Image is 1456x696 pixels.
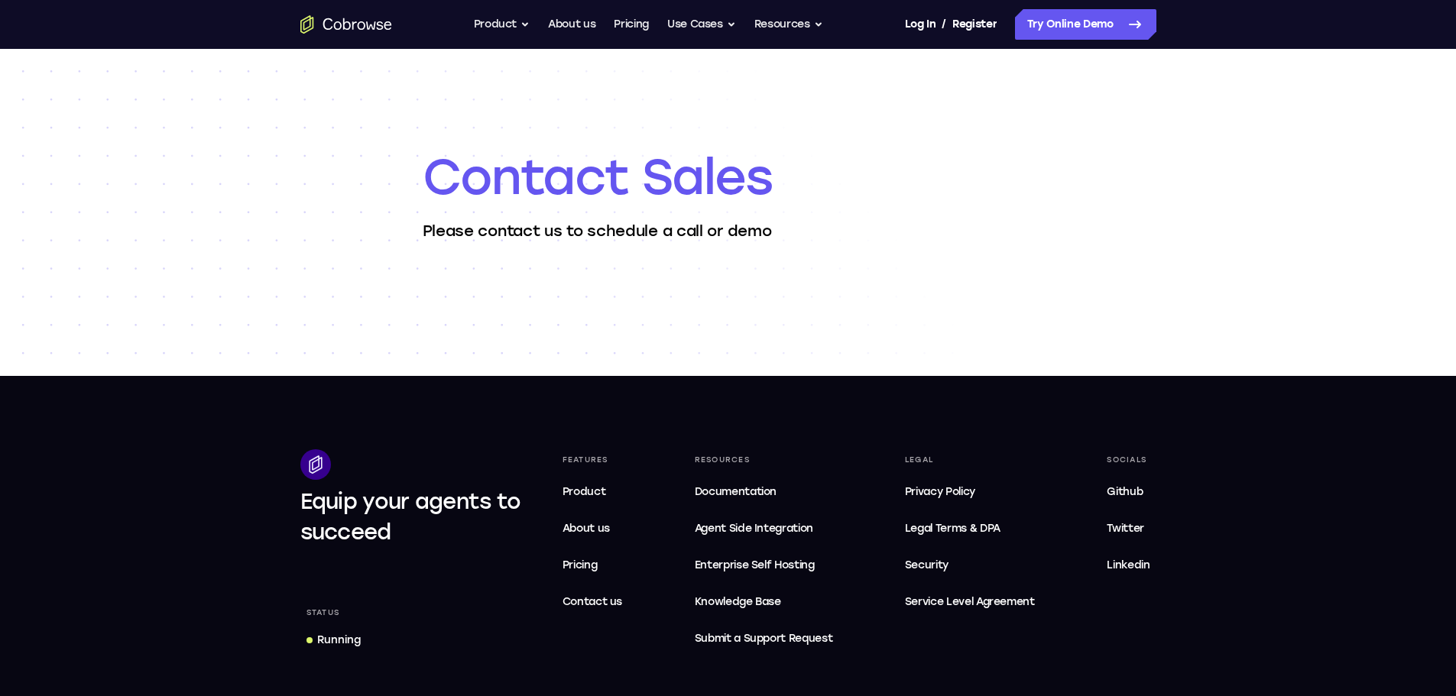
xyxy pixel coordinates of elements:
button: Product [474,9,530,40]
a: Privacy Policy [899,477,1041,507]
span: Equip your agents to succeed [300,488,521,545]
a: Submit a Support Request [689,623,839,654]
span: About us [563,522,610,535]
a: Pricing [614,9,649,40]
a: Try Online Demo [1015,9,1156,40]
a: Go to the home page [300,15,392,34]
span: / [942,15,946,34]
a: Github [1101,477,1156,507]
span: Linkedin [1107,558,1150,571]
a: Knowledge Base [689,587,839,617]
a: About us [556,513,629,544]
span: Contact us [563,595,623,608]
div: Resources [689,449,839,471]
span: Documentation [695,485,777,498]
span: Service Level Agreement [905,593,1035,611]
div: Status [300,602,346,623]
a: Agent Side Integration [689,513,839,544]
span: Security [905,558,949,571]
a: Pricing [556,550,629,581]
a: Register [952,9,997,40]
a: Enterprise Self Hosting [689,550,839,581]
a: Documentation [689,477,839,507]
span: Privacy Policy [905,485,975,498]
a: About us [548,9,595,40]
button: Use Cases [667,9,736,40]
a: Linkedin [1101,550,1156,581]
span: Github [1107,485,1143,498]
a: Twitter [1101,513,1156,544]
a: Contact us [556,587,629,617]
span: Knowledge Base [695,595,781,608]
span: Product [563,485,606,498]
div: Running [317,633,361,648]
h1: Contact Sales [423,147,1034,208]
span: Agent Side Integration [695,520,833,538]
button: Resources [754,9,823,40]
div: Features [556,449,629,471]
span: Enterprise Self Hosting [695,556,833,575]
span: Pricing [563,558,598,571]
span: Twitter [1107,522,1144,535]
div: Socials [1101,449,1156,471]
a: Security [899,550,1041,581]
a: Running [300,626,367,654]
div: Legal [899,449,1041,471]
a: Log In [905,9,936,40]
a: Product [556,477,629,507]
span: Submit a Support Request [695,630,833,648]
p: Please contact us to schedule a call or demo [423,220,1034,241]
a: Service Level Agreement [899,587,1041,617]
span: Legal Terms & DPA [905,522,1000,535]
a: Legal Terms & DPA [899,513,1041,544]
